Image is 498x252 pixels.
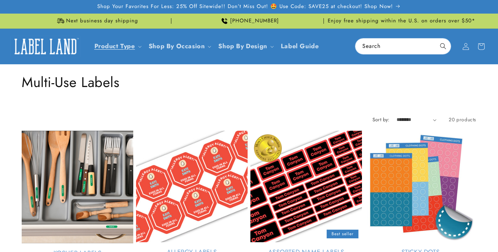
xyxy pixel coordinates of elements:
span: Label Guide [281,42,319,50]
span: Shop Your Favorites For Less: 25% Off Sitewide!! Don’t Miss Out! 🤩 Use Code: SAVE25 at checkout! ... [97,3,393,10]
a: Label Land [8,33,83,60]
span: Enjoy free shipping within the U.S. on orders over $50* [328,17,475,24]
summary: Shop By Occasion [144,38,214,55]
h1: Multi-Use Labels [22,73,476,91]
div: Announcement [327,14,476,28]
summary: Product Type [90,38,144,55]
div: Announcement [22,14,171,28]
span: Shop By Occasion [149,42,205,50]
summary: Shop By Design [214,38,276,55]
a: Label Guide [277,38,323,55]
label: Sort by: [372,116,390,123]
span: 20 products [449,116,476,123]
iframe: Gorgias Floating Chat [351,219,491,245]
a: Shop By Design [218,42,267,51]
button: Search [435,38,451,54]
div: Announcement [174,14,324,28]
img: Label Land [10,36,80,57]
span: Next business day shipping [66,17,138,24]
span: [PHONE_NUMBER] [230,17,279,24]
a: Product Type [94,42,135,51]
